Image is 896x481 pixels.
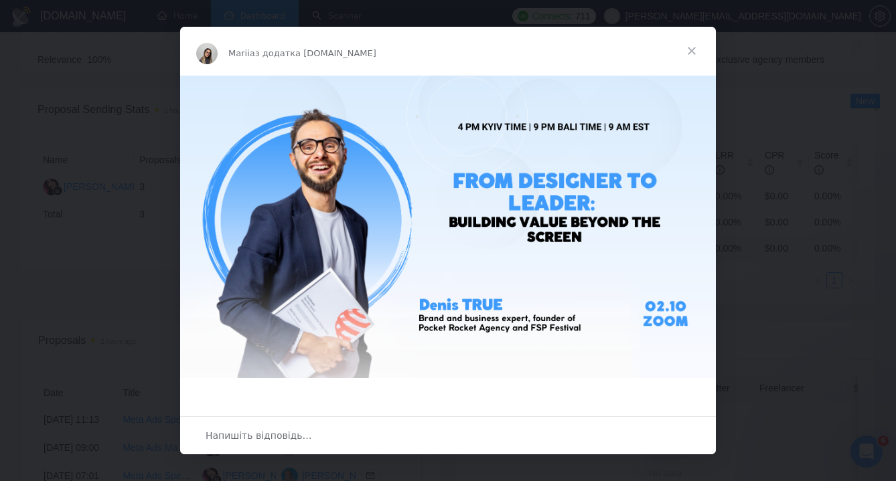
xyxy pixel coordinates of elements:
div: 🤔 [262,401,634,448]
div: Відкрити бесіду й відповісти [180,416,716,454]
img: Profile image for Mariia [196,43,218,64]
span: Напишіть відповідь… [206,427,312,444]
span: з додатка [DOMAIN_NAME] [255,48,376,58]
span: Mariia [228,48,255,58]
span: Закрити [668,27,716,75]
